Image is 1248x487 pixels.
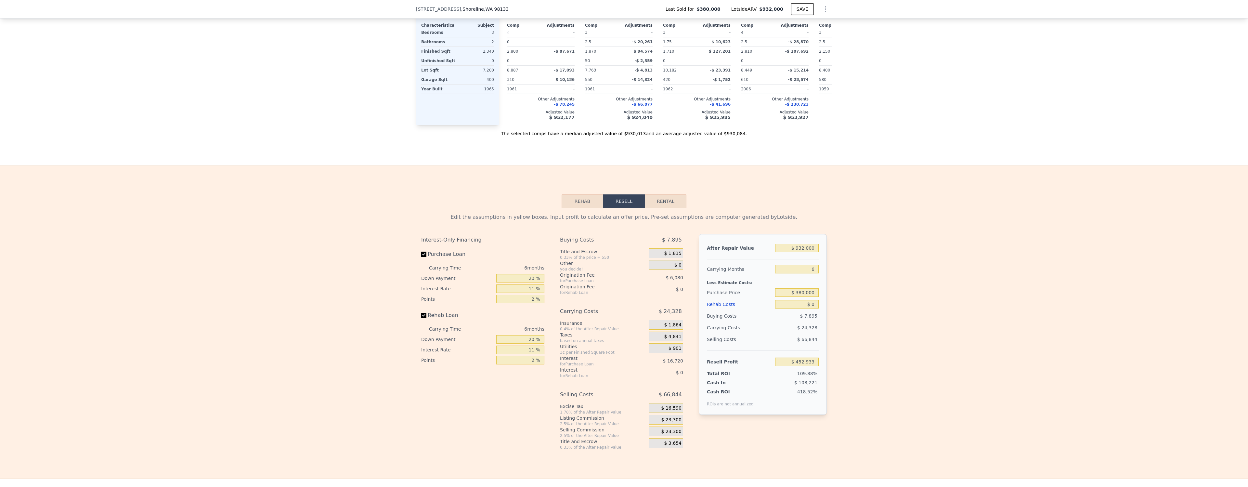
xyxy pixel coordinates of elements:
div: Buying Costs [560,234,632,246]
div: Utilities [560,343,646,350]
span: $ 23,300 [661,429,682,435]
div: 3 [459,28,494,37]
span: -$ 23,391 [710,68,731,72]
span: 0 [741,59,744,63]
span: 1,870 [585,49,596,54]
div: Taxes [560,332,646,338]
span: $ 0 [674,262,682,268]
div: 2006 [741,85,773,94]
span: 580 [819,77,826,82]
button: Rehab [562,194,603,208]
span: $ 66,844 [659,389,682,401]
div: Edit the assumptions in yellow boxes. Input profit to calculate an offer price. Pre-set assumptio... [421,213,827,221]
div: Other Adjustments [507,97,575,102]
div: Selling Commission [560,427,646,433]
div: After Repair Value [707,242,773,254]
div: - [542,28,575,37]
div: Interest [560,367,632,373]
span: , WA 98133 [484,7,509,12]
div: Cash In [707,379,747,386]
div: Interest-Only Financing [421,234,544,246]
div: you decide! [560,267,646,272]
div: for Rehab Loan [560,290,632,295]
div: Title and Escrow [560,248,646,255]
span: $ 24,328 [659,306,682,317]
span: 10,182 [663,68,677,72]
span: -$ 15,214 [788,68,809,72]
button: SAVE [791,3,814,15]
div: 1.75 [663,37,695,46]
div: 0 [459,56,494,65]
span: 0 [507,59,510,63]
div: Other Adjustments [741,97,809,102]
span: $ 7,895 [800,313,817,319]
span: -$ 28,870 [788,40,809,44]
div: 0 [507,28,539,37]
div: 1.78% of the After Repair Value [560,410,646,415]
div: 0.33% of the After Repair Value [560,445,646,450]
div: 1962 [663,85,695,94]
div: Interest Rate [421,345,494,355]
span: -$ 28,574 [788,77,809,82]
div: Total ROI [707,370,747,377]
span: $ 924,040 [627,115,653,120]
div: 2.5% of the After Repair Value [560,433,646,438]
div: - [542,85,575,94]
span: $ 3,654 [664,441,681,446]
span: -$ 17,093 [554,68,575,72]
div: Bathrooms [421,37,456,46]
span: -$ 87,671 [554,49,575,54]
div: Origination Fee [560,272,632,278]
div: Rehab Costs [707,298,773,310]
div: Other [560,260,646,267]
div: for Rehab Loan [560,373,632,378]
div: 0.4% of the After Repair Value [560,326,646,332]
div: Purchase Price [707,287,773,298]
span: $ 127,201 [709,49,731,54]
span: $ 108,221 [794,380,817,385]
button: Show Options [819,3,832,16]
div: - [698,28,731,37]
div: 7,200 [459,66,494,75]
div: 2.5 [819,37,851,46]
div: - [776,85,809,94]
span: -$ 14,324 [632,77,653,82]
div: Comp [507,23,541,28]
button: Resell [603,194,645,208]
label: Purchase Loan [421,248,494,260]
div: - [776,28,809,37]
div: 2 [459,37,494,46]
span: 420 [663,77,670,82]
div: based on annual taxes [560,338,646,343]
span: 3 [819,30,822,35]
div: Listing Commission [560,415,646,421]
div: Origination Fee [560,283,632,290]
span: 4 [741,30,744,35]
span: 50 [585,59,590,63]
span: $932,000 [759,7,783,12]
div: Unfinished Sqft [421,56,456,65]
span: -$ 41,696 [710,102,731,107]
div: 1961 [585,85,617,94]
div: Cash ROI [707,388,754,395]
div: Carrying Costs [707,322,747,334]
span: 109.88% [797,371,817,376]
span: 8,887 [507,68,518,72]
span: -$ 20,261 [632,40,653,44]
span: $ 0 [676,287,683,292]
span: , Shoreline [461,6,509,12]
div: Buying Costs [707,310,773,322]
span: 8,449 [741,68,752,72]
div: Selling Costs [707,334,773,345]
span: [STREET_ADDRESS] [416,6,461,12]
div: 2.5 [741,37,773,46]
button: Rental [645,194,686,208]
span: -$ 4,813 [635,68,653,72]
label: Rehab Loan [421,309,494,321]
div: Carrying Time [429,324,471,334]
span: 3 [663,30,666,35]
span: $ 1,864 [664,322,681,328]
div: Adjusted Value [507,110,575,115]
div: Down Payment [421,273,494,283]
div: Finished Sqft [421,47,456,56]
